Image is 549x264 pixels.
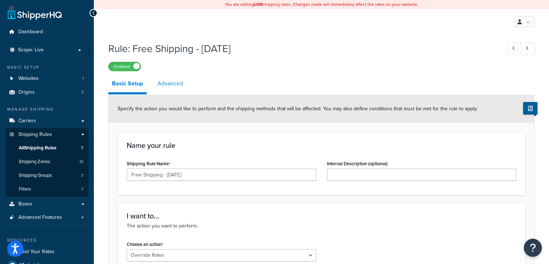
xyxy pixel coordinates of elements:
[327,161,388,166] label: Internal Description (optional)
[5,86,88,99] a: Origins2
[5,155,88,169] li: Shipping Zones
[5,72,88,85] a: Websites1
[18,29,43,35] span: Dashboard
[81,186,83,192] span: 7
[19,173,52,179] span: Shipping Groups
[109,62,140,71] label: Enabled
[127,222,516,230] p: The action you want to perform.
[507,43,522,55] a: Previous Record
[18,89,35,95] span: Origins
[524,239,542,257] button: Open Resource Center
[254,1,263,8] b: LIVE
[20,249,55,255] span: Test Your Rates
[127,141,516,149] h3: Name your rule
[18,214,62,221] span: Advanced Features
[118,105,478,112] span: Specify the action you would like to perform and the shipping methods that will be affected. You ...
[5,86,88,99] li: Origins
[18,118,36,124] span: Carriers
[81,89,84,95] span: 2
[523,102,537,115] button: Show Help Docs
[19,159,50,165] span: Shipping Zones
[19,145,56,151] span: All Shipping Rules
[82,76,84,82] span: 1
[18,76,39,82] span: Websites
[5,128,88,197] li: Shipping Rules
[18,132,52,138] span: Shipping Rules
[5,114,88,128] a: Carriers
[5,211,88,224] li: Advanced Features
[5,155,88,169] a: Shipping Zones10
[18,47,44,53] span: Scope: Live
[5,183,88,196] li: Filters
[79,159,83,165] span: 10
[127,161,171,167] label: Shipping Rule Name
[81,173,83,179] span: 3
[19,186,31,192] span: Filters
[5,245,88,258] a: Test Your Rates
[127,212,516,220] h3: I want to...
[127,242,164,247] label: Choose an action
[81,145,83,151] span: 7
[108,42,494,56] h1: Rule: Free Shipping - [DATE]
[5,211,88,224] a: Advanced Features4
[5,106,88,112] div: Manage Shipping
[18,201,32,207] span: Boxes
[154,75,187,92] a: Advanced
[5,128,88,141] a: Shipping Rules
[108,75,147,94] a: Basic Setup
[5,169,88,182] li: Shipping Groups
[521,43,535,55] a: Next Record
[5,141,88,155] a: AllShipping Rules7
[81,214,84,221] span: 4
[5,64,88,71] div: Basic Setup
[5,169,88,182] a: Shipping Groups3
[5,25,88,39] a: Dashboard
[5,183,88,196] a: Filters7
[5,72,88,85] li: Websites
[5,197,88,211] a: Boxes
[5,237,88,243] div: Resources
